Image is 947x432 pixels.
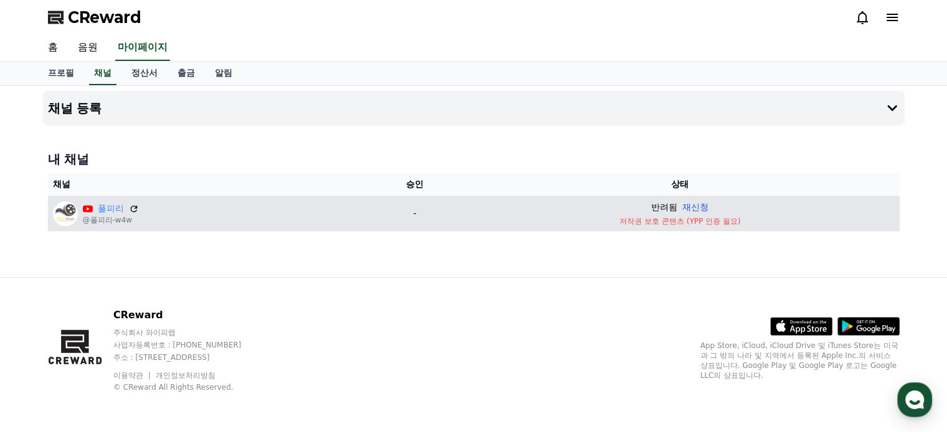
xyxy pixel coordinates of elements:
[82,329,161,360] a: 대화
[48,7,141,27] a: CReward
[121,62,167,85] a: 정산서
[461,173,900,196] th: 상태
[167,62,205,85] a: 출금
[83,215,139,225] p: @풀피리-w4w
[98,202,124,215] a: 풀피리
[4,329,82,360] a: 홈
[115,35,170,61] a: 마이페이지
[53,201,78,226] img: 풀피리
[43,91,905,126] button: 채널 등록
[48,173,369,196] th: 채널
[700,341,900,380] p: App Store, iCloud, iCloud Drive 및 iTunes Store는 미국과 그 밖의 나라 및 지역에서 등록된 Apple Inc.의 서비스 상표입니다. Goo...
[39,347,47,357] span: 홈
[682,201,709,214] button: 재신청
[68,35,108,61] a: 음원
[161,329,239,360] a: 설정
[89,62,116,85] a: 채널
[192,347,207,357] span: 설정
[205,62,242,85] a: 알림
[651,201,677,214] p: 반려됨
[113,340,265,350] p: 사업자등록번호 : [PHONE_NUMBER]
[113,308,265,323] p: CReward
[38,35,68,61] a: 홈
[374,207,456,220] p: -
[38,62,84,85] a: 프로필
[68,7,141,27] span: CReward
[48,150,900,168] h4: 내 채널
[369,173,461,196] th: 승인
[113,371,153,380] a: 이용약관
[114,348,129,358] span: 대화
[113,352,265,362] p: 주소 : [STREET_ADDRESS]
[156,371,215,380] a: 개인정보처리방침
[113,382,265,392] p: © CReward All Rights Reserved.
[466,216,895,226] p: 저작권 보호 콘텐츠 (YPP 인증 필요)
[113,328,265,338] p: 주식회사 와이피랩
[48,101,102,115] h4: 채널 등록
